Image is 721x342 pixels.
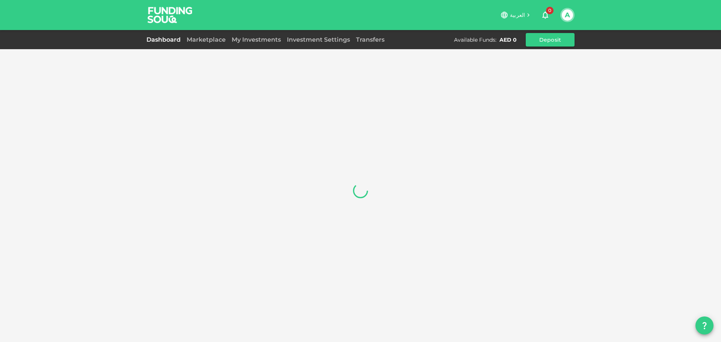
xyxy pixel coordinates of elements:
span: 0 [546,7,554,14]
button: Deposit [526,33,575,47]
a: Dashboard [146,36,184,43]
a: Investment Settings [284,36,353,43]
button: 0 [538,8,553,23]
a: Marketplace [184,36,229,43]
span: العربية [510,12,525,18]
div: AED 0 [499,36,517,44]
a: My Investments [229,36,284,43]
div: Available Funds : [454,36,496,44]
button: A [562,9,573,21]
button: question [695,316,713,334]
a: Transfers [353,36,388,43]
